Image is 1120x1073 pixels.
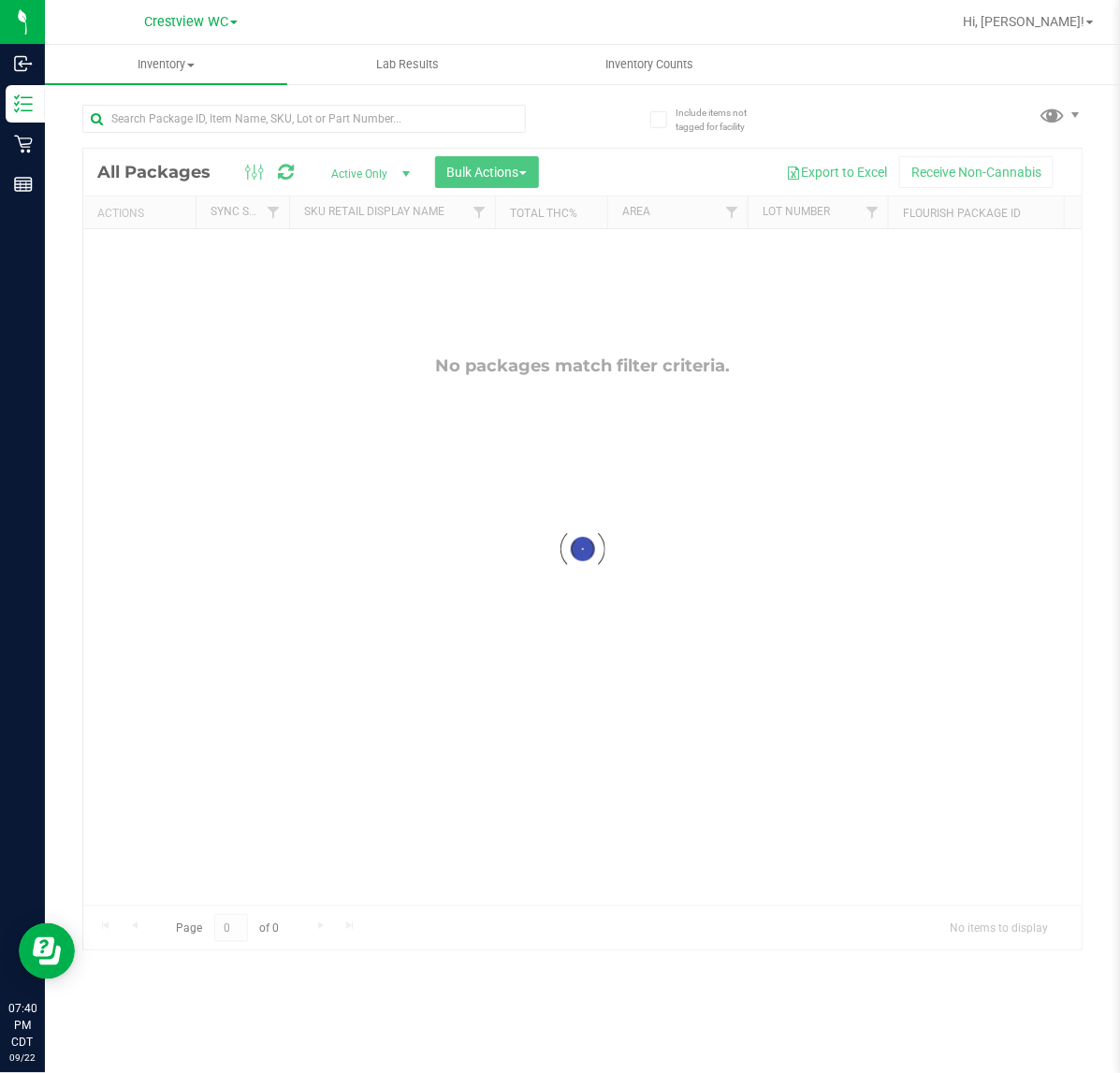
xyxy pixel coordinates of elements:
inline-svg: Inbound [14,54,33,73]
p: 09/22 [8,1051,36,1065]
iframe: Resource center [19,923,75,979]
a: Inventory [45,45,287,84]
span: Include items not tagged for facility [676,106,769,134]
span: Inventory Counts [580,56,719,73]
inline-svg: Retail [14,135,33,153]
p: 07:40 PM CDT [8,1000,36,1051]
input: Search Package ID, Item Name, SKU, Lot or Part Number... [82,105,526,133]
inline-svg: Inventory [14,94,33,113]
span: Hi, [PERSON_NAME]! [963,14,1084,29]
span: Inventory [45,56,287,73]
inline-svg: Reports [14,175,33,194]
a: Inventory Counts [529,45,771,84]
span: Lab Results [351,56,464,73]
a: Lab Results [287,45,530,84]
span: Crestview WC [144,14,228,30]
